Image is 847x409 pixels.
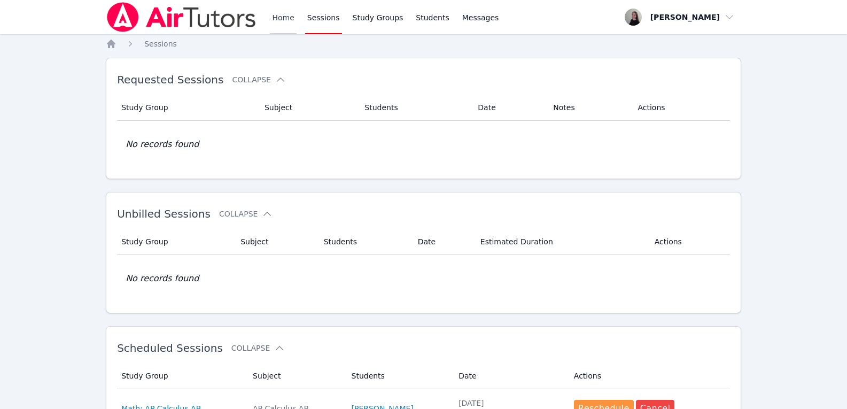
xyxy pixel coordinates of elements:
th: Subject [234,229,317,255]
span: Messages [462,12,499,23]
th: Estimated Duration [474,229,648,255]
button: Collapse [232,74,285,85]
span: Scheduled Sessions [117,342,223,354]
th: Subject [258,95,358,121]
th: Date [452,363,568,389]
th: Students [317,229,411,255]
span: Sessions [144,40,177,48]
span: Unbilled Sessions [117,207,211,220]
th: Actions [648,229,730,255]
span: Requested Sessions [117,73,223,86]
th: Study Group [117,95,258,121]
nav: Breadcrumb [106,38,741,49]
th: Actions [568,363,730,389]
a: Sessions [144,38,177,49]
button: Collapse [219,209,273,219]
th: Students [345,363,453,389]
td: No records found [117,121,730,168]
th: Study Group [117,363,246,389]
th: Notes [547,95,631,121]
td: No records found [117,255,730,302]
button: Collapse [231,343,285,353]
th: Date [411,229,474,255]
th: Actions [631,95,729,121]
img: Air Tutors [106,2,257,32]
th: Subject [246,363,345,389]
th: Students [358,95,471,121]
th: Study Group [117,229,234,255]
th: Date [471,95,547,121]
